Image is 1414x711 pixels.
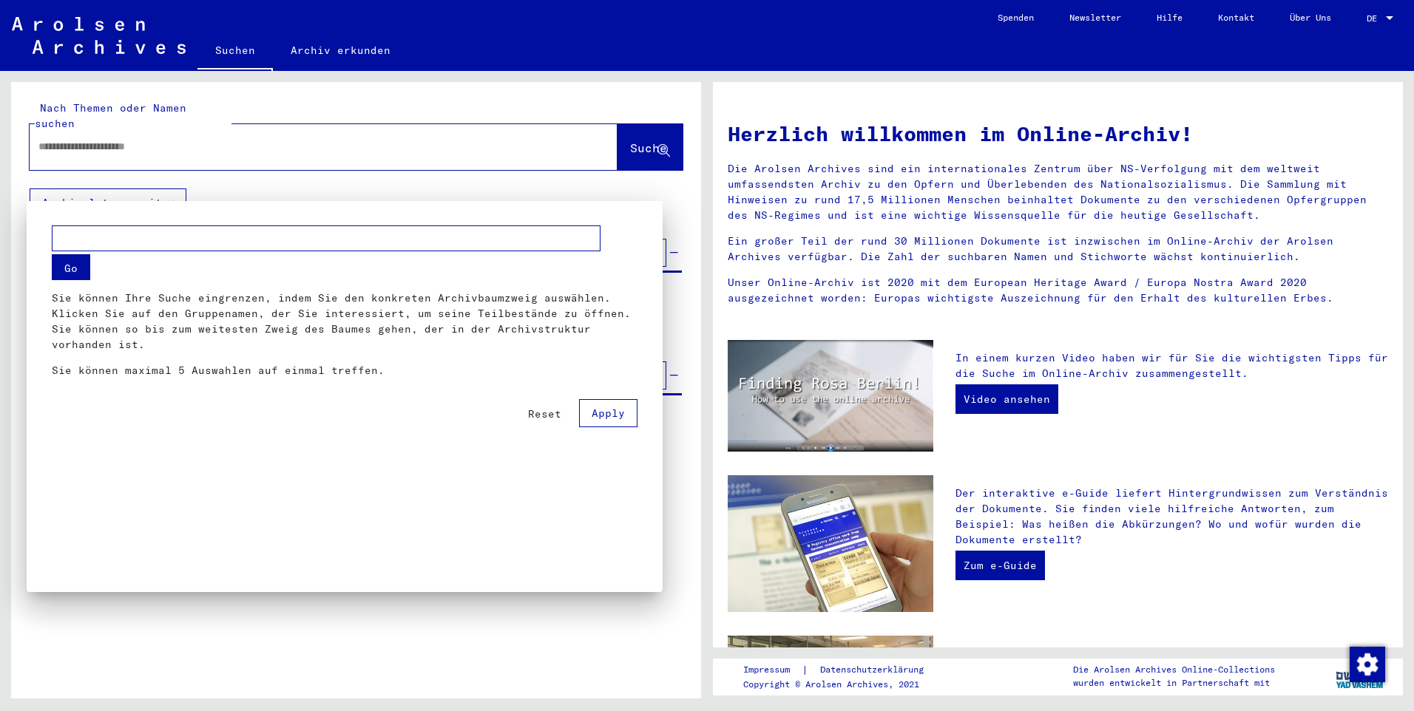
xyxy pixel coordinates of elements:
button: Apply [579,398,637,426]
span: Apply [592,406,625,419]
div: Zustimmung ändern [1349,646,1384,681]
img: Zustimmung ändern [1350,647,1385,682]
p: Sie können maximal 5 Auswahlen auf einmal treffen. [52,362,637,378]
p: Sie können Ihre Suche eingrenzen, indem Sie den konkreten Archivbaumzweig auswählen. Klicken Sie ... [52,290,637,352]
span: Reset [528,406,561,420]
button: Reset [516,400,573,426]
button: Go [52,254,90,279]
